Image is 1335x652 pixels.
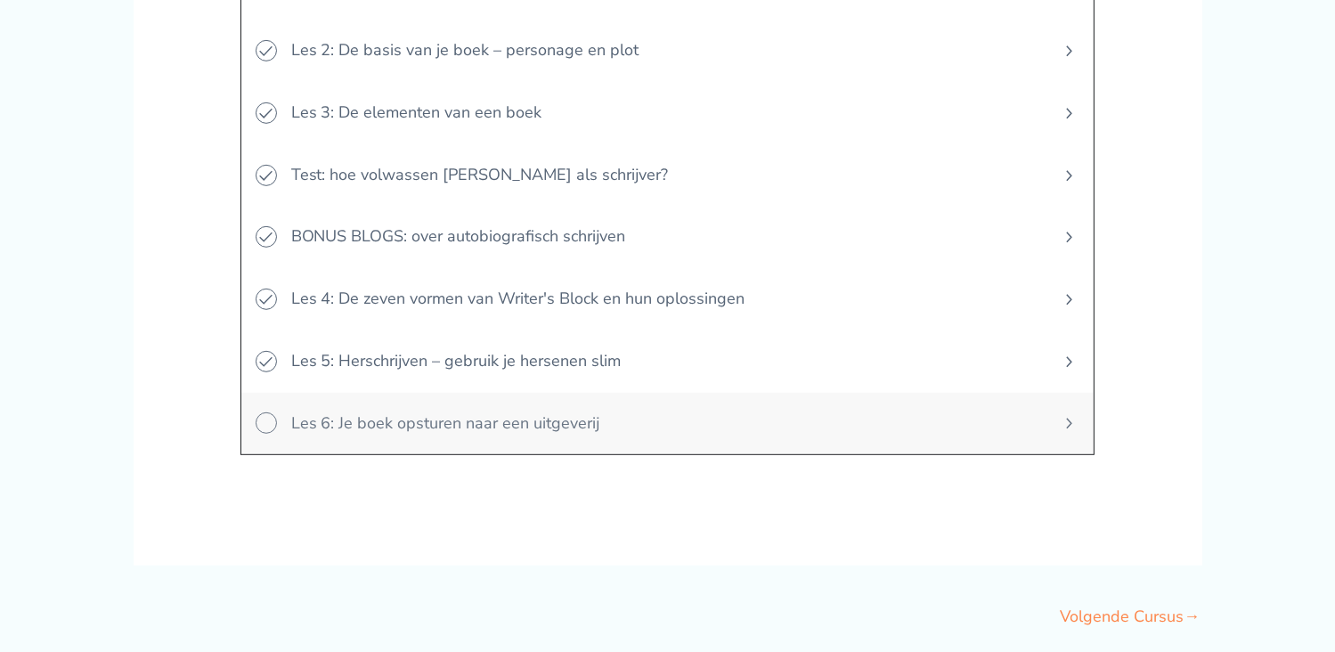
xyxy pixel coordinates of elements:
span: → [1184,606,1201,627]
span: Les 4: De zeven vormen van Writer's Block en hun oplossingen [277,268,1045,330]
a: Les 5: Herschrijven – gebruik je hersenen slim [241,330,1095,393]
a: Les 4: De zeven vormen van Writer's Block en hun oplossingen [241,268,1095,330]
nav: Bericht navigatie [134,566,1202,639]
a: Les 2: De basis van je boek – personage en plot [241,20,1095,82]
a: Les 6: Je boek opsturen naar een uitgeverij [241,393,1095,455]
span: Test: hoe volwassen [PERSON_NAME] als schrijver? [277,144,1045,207]
span: Les 3: De elementen van een boek [277,82,1045,144]
a: Les 3: De elementen van een boek [241,82,1095,144]
span: Les 2: De basis van je boek – personage en plot [277,20,1045,82]
span: BONUS BLOGS: over autobiografisch schrijven [277,206,1045,268]
span: Les 5: Herschrijven – gebruik je hersenen slim [277,330,1045,393]
a: BONUS BLOGS: over autobiografisch schrijven [241,206,1095,268]
a: Test: hoe volwassen [PERSON_NAME] als schrijver? [241,144,1095,207]
a: Volgende Cursus [1061,599,1201,637]
span: Les 6: Je boek opsturen naar een uitgeverij [277,393,1045,455]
